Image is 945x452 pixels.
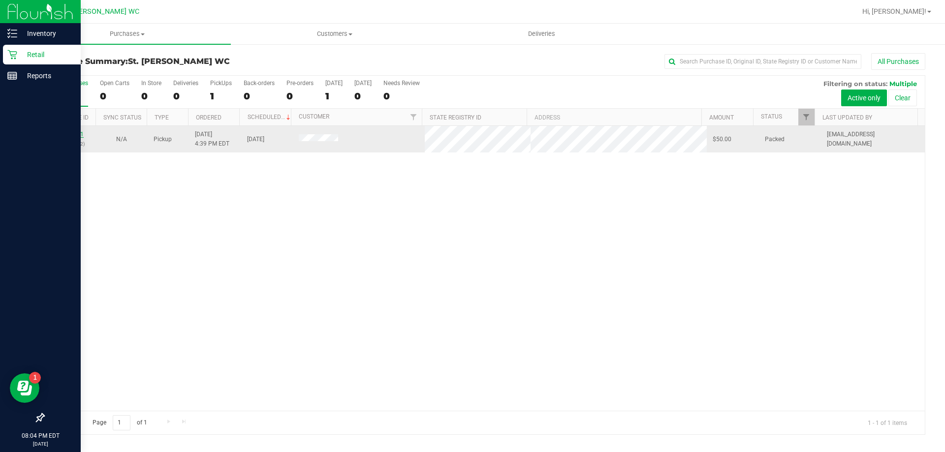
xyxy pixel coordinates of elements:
div: 1 [210,90,232,102]
div: [DATE] [354,80,372,87]
span: Customers [231,30,438,38]
div: 0 [100,90,129,102]
span: [EMAIL_ADDRESS][DOMAIN_NAME] [827,130,919,149]
div: Pre-orders [286,80,314,87]
span: Pickup [154,135,172,144]
inline-svg: Retail [7,50,17,60]
div: 0 [354,90,372,102]
button: Clear [888,90,917,106]
span: [DATE] 4:39 PM EDT [195,130,229,149]
div: In Store [141,80,161,87]
div: 0 [244,90,275,102]
a: Deliveries [438,24,645,44]
span: Deliveries [515,30,568,38]
p: [DATE] [4,440,76,448]
a: Filter [798,109,815,125]
a: Scheduled [248,114,292,121]
a: Sync Status [103,114,141,121]
a: Customers [231,24,438,44]
span: Multiple [889,80,917,88]
h3: Purchase Summary: [43,57,337,66]
button: Active only [841,90,887,106]
a: 11828061 [56,131,84,138]
div: PickUps [210,80,232,87]
p: Reports [17,70,76,82]
span: Packed [765,135,785,144]
span: St. [PERSON_NAME] WC [62,7,139,16]
a: Type [155,114,169,121]
iframe: Resource center unread badge [29,372,41,384]
p: Retail [17,49,76,60]
inline-svg: Inventory [7,29,17,38]
a: Last Updated By [822,114,872,121]
div: 0 [383,90,420,102]
div: Open Carts [100,80,129,87]
a: Status [761,113,782,120]
div: Back-orders [244,80,275,87]
iframe: Resource center [10,373,39,403]
div: 1 [325,90,343,102]
a: Amount [709,114,734,121]
span: Filtering on status: [823,80,887,88]
a: State Registry ID [430,114,481,121]
span: $50.00 [713,135,731,144]
p: 08:04 PM EDT [4,431,76,440]
button: All Purchases [871,53,925,70]
input: 1 [113,415,130,430]
input: Search Purchase ID, Original ID, State Registry ID or Customer Name... [664,54,861,69]
a: Ordered [196,114,221,121]
a: Purchases [24,24,231,44]
div: 0 [286,90,314,102]
span: Hi, [PERSON_NAME]! [862,7,926,15]
span: Not Applicable [116,136,127,143]
p: Inventory [17,28,76,39]
span: St. [PERSON_NAME] WC [128,57,230,66]
inline-svg: Reports [7,71,17,81]
a: Filter [406,109,422,125]
a: Customer [299,113,329,120]
button: N/A [116,135,127,144]
span: Purchases [24,30,231,38]
span: Page of 1 [84,415,155,430]
th: Address [527,109,701,126]
div: [DATE] [325,80,343,87]
div: Deliveries [173,80,198,87]
span: 1 - 1 of 1 items [860,415,915,430]
div: 0 [141,90,161,102]
span: [DATE] [247,135,264,144]
div: Needs Review [383,80,420,87]
div: 0 [173,90,198,102]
